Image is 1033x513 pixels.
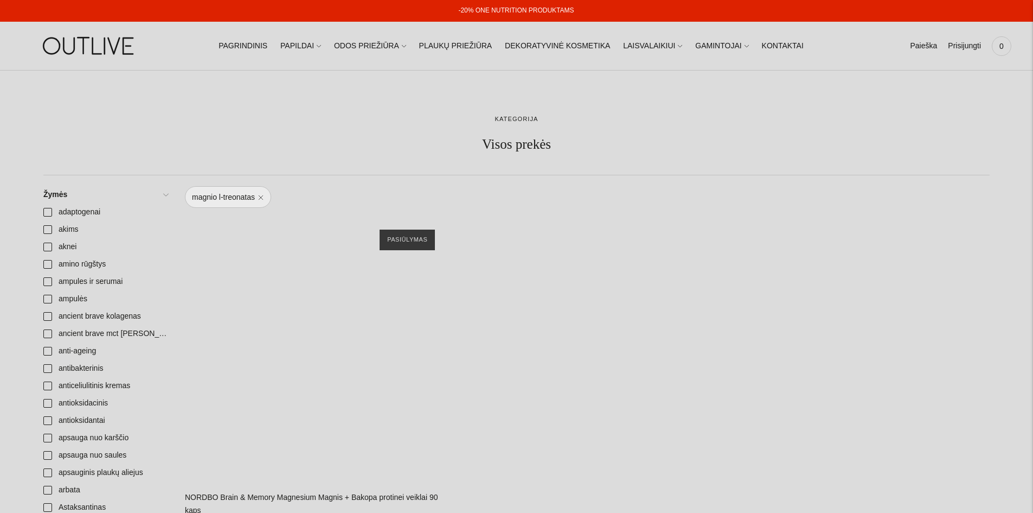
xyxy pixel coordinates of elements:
[762,34,804,58] a: KONTAKTAI
[37,429,174,447] a: apsauga nuo karščio
[419,34,492,58] a: PLAUKŲ PRIEŽIŪRA
[994,39,1009,54] span: 0
[37,221,174,238] a: akims
[37,412,174,429] a: antioksidantai
[910,34,937,58] a: Paieška
[37,238,174,256] a: aknei
[37,360,174,377] a: antibakterinis
[992,34,1011,58] a: 0
[280,34,321,58] a: PAPILDAI
[37,464,174,482] a: apsauginis plaukų aliejus
[37,186,174,204] a: Žymės
[219,34,267,58] a: PAGRINDINIS
[505,34,610,58] a: DEKORATYVINĖ KOSMETIKA
[458,7,574,14] a: -20% ONE NUTRITION PRODUKTAMS
[185,186,271,208] a: magnio l-treonatas
[37,325,174,343] a: ancient brave mct [PERSON_NAME]
[334,34,406,58] a: ODOS PRIEŽIŪRA
[37,482,174,499] a: arbata
[37,377,174,395] a: anticeliulitinis kremas
[185,219,446,480] a: NORDBO Brain & Memory Magnesium Magnis + Bakopa protinei veiklai 90 kaps
[37,395,174,412] a: antioksidacinis
[948,34,981,58] a: Prisijungti
[37,343,174,360] a: anti-ageing
[37,447,174,464] a: apsauga nuo saules
[37,273,174,290] a: ampules ir serumai
[22,27,157,65] img: OUTLIVE
[695,34,748,58] a: GAMINTOJAI
[623,34,682,58] a: LAISVALAIKIUI
[37,290,174,308] a: ampulės
[37,256,174,273] a: amino rūgštys
[37,308,174,325] a: ancient brave kolagenas
[37,204,174,221] a: adaptogenai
